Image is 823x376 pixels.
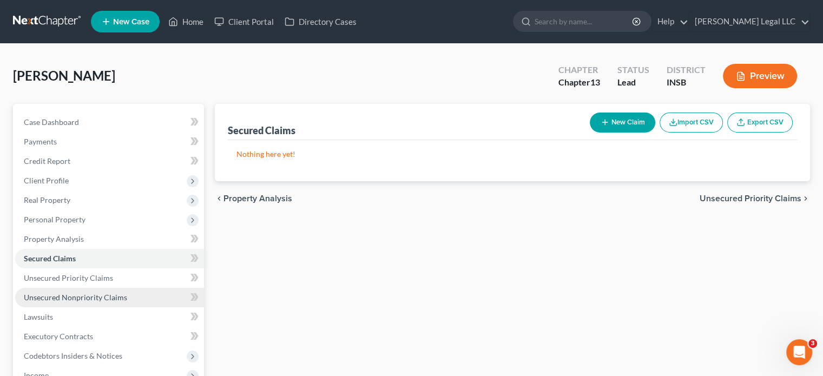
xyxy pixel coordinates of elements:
[24,351,122,360] span: Codebtors Insiders & Notices
[700,194,801,203] span: Unsecured Priority Claims
[163,12,209,31] a: Home
[590,113,655,133] button: New Claim
[808,339,817,348] span: 3
[24,332,93,341] span: Executory Contracts
[24,137,57,146] span: Payments
[15,268,204,288] a: Unsecured Priority Claims
[15,151,204,171] a: Credit Report
[15,113,204,132] a: Case Dashboard
[667,76,706,89] div: INSB
[24,293,127,302] span: Unsecured Nonpriority Claims
[652,12,688,31] a: Help
[24,117,79,127] span: Case Dashboard
[113,18,149,26] span: New Case
[24,176,69,185] span: Client Profile
[723,64,797,88] button: Preview
[558,76,600,89] div: Chapter
[660,113,723,133] button: Import CSV
[24,215,85,224] span: Personal Property
[24,273,113,282] span: Unsecured Priority Claims
[700,194,810,203] button: Unsecured Priority Claims chevron_right
[215,194,223,203] i: chevron_left
[617,76,649,89] div: Lead
[24,312,53,321] span: Lawsuits
[617,64,649,76] div: Status
[667,64,706,76] div: District
[535,11,634,31] input: Search by name...
[786,339,812,365] iframe: Intercom live chat
[279,12,362,31] a: Directory Cases
[13,68,115,83] span: [PERSON_NAME]
[727,113,793,133] a: Export CSV
[15,132,204,151] a: Payments
[24,254,76,263] span: Secured Claims
[15,229,204,249] a: Property Analysis
[228,124,295,137] div: Secured Claims
[558,64,600,76] div: Chapter
[15,249,204,268] a: Secured Claims
[24,234,84,243] span: Property Analysis
[15,288,204,307] a: Unsecured Nonpriority Claims
[689,12,809,31] a: [PERSON_NAME] Legal LLC
[24,195,70,205] span: Real Property
[223,194,292,203] span: Property Analysis
[15,307,204,327] a: Lawsuits
[209,12,279,31] a: Client Portal
[236,149,788,160] p: Nothing here yet!
[215,194,292,203] button: chevron_left Property Analysis
[801,194,810,203] i: chevron_right
[24,156,70,166] span: Credit Report
[590,77,600,87] span: 13
[15,327,204,346] a: Executory Contracts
